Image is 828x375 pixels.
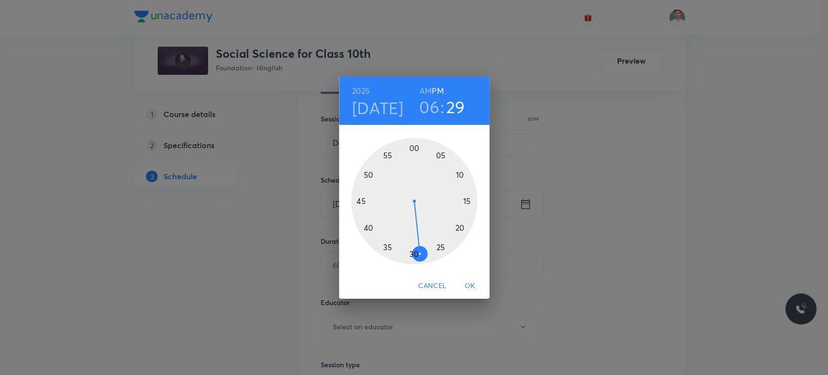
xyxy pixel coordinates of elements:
h3: : [440,97,444,117]
button: [DATE] [352,98,404,118]
button: 06 [419,97,439,117]
button: 29 [446,97,465,117]
button: 2025 [352,84,370,98]
button: AM [420,84,432,98]
button: OK [455,277,486,295]
span: OK [458,280,482,292]
button: Cancel [414,277,450,295]
button: PM [432,84,443,98]
span: Cancel [418,280,446,292]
